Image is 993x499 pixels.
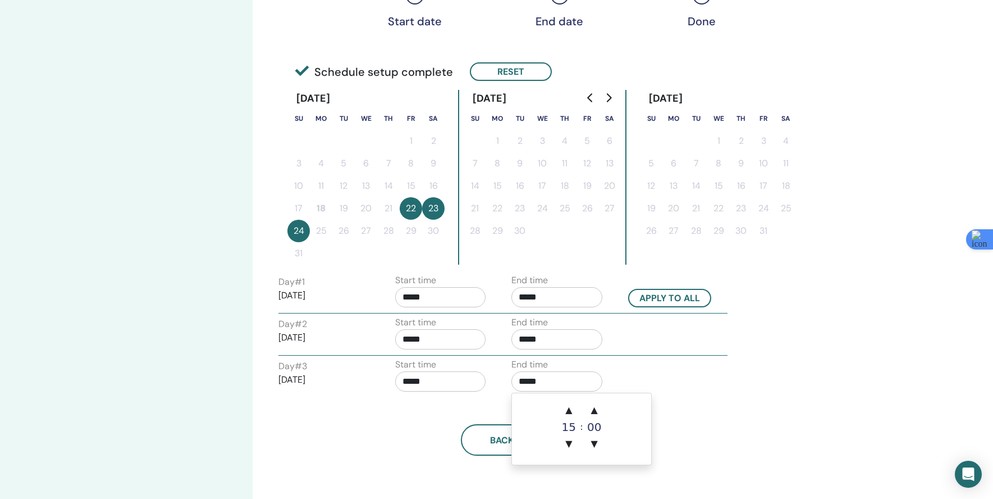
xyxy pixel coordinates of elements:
[576,175,598,197] button: 19
[531,152,553,175] button: 10
[509,197,531,220] button: 23
[583,433,606,455] span: ▼
[640,90,692,107] div: [DATE]
[662,152,685,175] button: 6
[422,220,445,242] button: 30
[509,107,531,130] th: Tuesday
[486,220,509,242] button: 29
[400,175,422,197] button: 15
[775,197,797,220] button: 25
[422,152,445,175] button: 9
[730,175,752,197] button: 16
[464,175,486,197] button: 14
[509,152,531,175] button: 9
[598,152,621,175] button: 13
[685,152,707,175] button: 7
[955,461,982,488] div: Open Intercom Messenger
[685,197,707,220] button: 21
[464,107,486,130] th: Sunday
[531,175,553,197] button: 17
[464,197,486,220] button: 21
[662,220,685,242] button: 27
[377,220,400,242] button: 28
[470,62,552,81] button: Reset
[752,107,775,130] th: Friday
[295,63,453,80] span: Schedule setup complete
[332,152,355,175] button: 5
[674,15,730,28] div: Done
[310,197,332,220] button: 18
[486,152,509,175] button: 8
[730,130,752,152] button: 2
[598,175,621,197] button: 20
[287,152,310,175] button: 3
[377,107,400,130] th: Thursday
[775,130,797,152] button: 4
[730,220,752,242] button: 30
[685,175,707,197] button: 14
[640,197,662,220] button: 19
[640,152,662,175] button: 5
[509,130,531,152] button: 2
[598,197,621,220] button: 27
[707,197,730,220] button: 22
[576,152,598,175] button: 12
[775,175,797,197] button: 18
[580,399,583,455] div: :
[287,197,310,220] button: 17
[600,87,617,109] button: Go to next month
[752,152,775,175] button: 10
[509,175,531,197] button: 16
[640,107,662,130] th: Sunday
[332,107,355,130] th: Tuesday
[422,197,445,220] button: 23
[583,421,606,433] div: 00
[395,358,436,371] label: Start time
[730,152,752,175] button: 9
[775,107,797,130] th: Saturday
[553,197,576,220] button: 25
[461,424,543,456] button: Back
[355,220,377,242] button: 27
[576,107,598,130] th: Friday
[355,175,377,197] button: 13
[553,130,576,152] button: 4
[752,197,775,220] button: 24
[486,130,509,152] button: 1
[511,274,548,287] label: End time
[464,152,486,175] button: 7
[278,360,307,373] label: Day # 3
[557,433,580,455] span: ▼
[310,220,332,242] button: 25
[557,421,580,433] div: 15
[576,197,598,220] button: 26
[662,107,685,130] th: Monday
[486,197,509,220] button: 22
[287,175,310,197] button: 10
[464,220,486,242] button: 28
[355,107,377,130] th: Wednesday
[707,175,730,197] button: 15
[752,130,775,152] button: 3
[707,130,730,152] button: 1
[310,152,332,175] button: 4
[576,130,598,152] button: 5
[598,130,621,152] button: 6
[422,107,445,130] th: Saturday
[662,197,685,220] button: 20
[775,152,797,175] button: 11
[332,220,355,242] button: 26
[422,130,445,152] button: 2
[400,220,422,242] button: 29
[400,130,422,152] button: 1
[509,220,531,242] button: 30
[278,331,369,344] p: [DATE]
[278,317,307,331] label: Day # 2
[490,434,514,446] span: Back
[730,107,752,130] th: Thursday
[511,316,548,329] label: End time
[377,197,400,220] button: 21
[287,107,310,130] th: Sunday
[377,175,400,197] button: 14
[582,87,600,109] button: Go to previous month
